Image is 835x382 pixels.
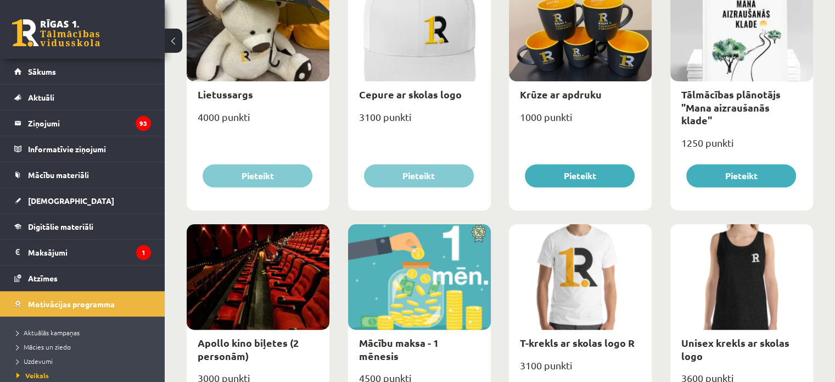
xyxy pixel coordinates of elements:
[16,357,53,366] span: Uzdevumi
[14,136,151,162] a: Informatīvie ziņojumi
[16,370,154,380] a: Veikals
[16,328,154,337] a: Aktuālās kampaņas
[28,136,151,162] legend: Informatīvie ziņojumi
[16,342,71,351] span: Mācies un ziedo
[686,164,796,187] button: Pieteikt
[14,162,151,187] a: Mācību materiāli
[681,88,781,126] a: Tālmācības plānotājs "Mana aizraušanās klade"
[198,336,299,362] a: Apollo kino biļetes (2 personām)
[520,88,602,101] a: Krūze ar apdruku
[348,108,491,135] div: 3100 punkti
[520,336,635,349] a: T-krekls ar skolas logo R
[681,336,789,362] a: Unisex krekls ar skolas logo
[28,273,58,283] span: Atzīmes
[16,356,154,366] a: Uzdevumi
[28,67,56,76] span: Sākums
[12,19,100,47] a: Rīgas 1. Tālmācības vidusskola
[198,88,253,101] a: Lietussargs
[14,265,151,291] a: Atzīmes
[14,291,151,317] a: Motivācijas programma
[28,299,115,309] span: Motivācijas programma
[28,110,151,136] legend: Ziņojumi
[14,240,151,265] a: Maksājumi1
[136,245,151,260] i: 1
[16,342,154,352] a: Mācies un ziedo
[14,59,151,84] a: Sākums
[364,164,474,187] button: Pieteikt
[359,88,462,101] a: Cepure ar skolas logo
[28,222,93,231] span: Digitālie materiāli
[359,336,439,362] a: Mācību maksa - 1 mēnesis
[136,116,151,131] i: 93
[509,108,652,135] div: 1000 punkti
[28,240,151,265] legend: Maksājumi
[14,188,151,213] a: [DEMOGRAPHIC_DATA]
[28,92,54,102] span: Aktuāli
[187,108,329,135] div: 4000 punkti
[28,196,114,206] span: [DEMOGRAPHIC_DATA]
[16,328,80,337] span: Aktuālās kampaņas
[28,170,89,180] span: Mācību materiāli
[14,110,151,136] a: Ziņojumi93
[16,371,49,380] span: Veikals
[14,85,151,110] a: Aktuāli
[203,164,312,187] button: Pieteikt
[525,164,635,187] button: Pieteikt
[670,134,813,161] div: 1250 punkti
[466,224,491,243] img: Atlaide
[14,214,151,239] a: Digitālie materiāli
